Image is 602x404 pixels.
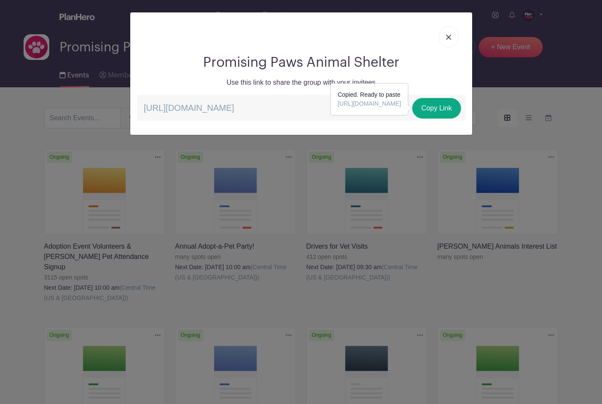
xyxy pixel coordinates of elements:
[412,98,461,119] a: Copy Link
[137,95,465,121] p: [URL][DOMAIN_NAME]
[137,54,465,71] h2: Promising Paws Animal Shelter
[331,83,408,115] div: Copied. Ready to paste
[137,77,465,88] p: Use this link to share the group with your invitees
[446,35,451,40] img: close_button-5f87c8562297e5c2d7936805f587ecaba9071eb48480494691a3f1689db116b3.svg
[338,100,401,107] span: [URL][DOMAIN_NAME]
